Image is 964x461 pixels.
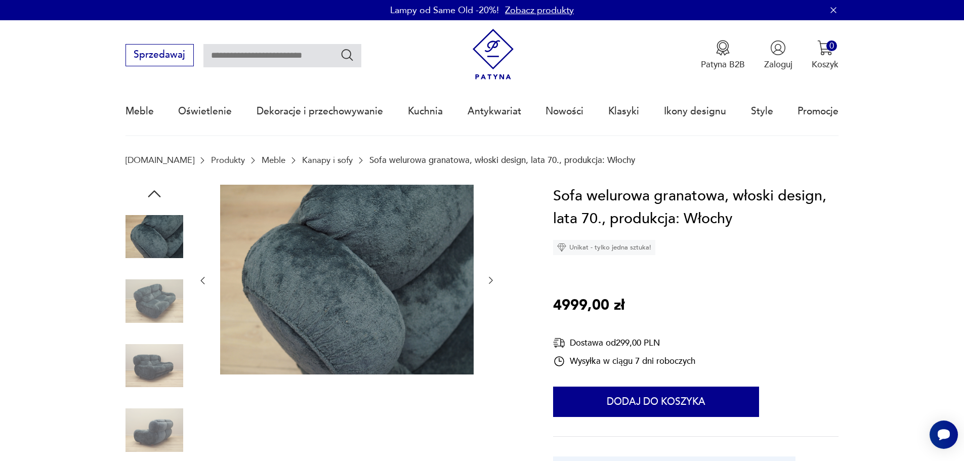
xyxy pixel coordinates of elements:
button: Dodaj do koszyka [553,387,759,417]
img: Ikona dostawy [553,337,565,349]
img: Zdjęcie produktu Sofa welurowa granatowa, włoski design, lata 70., produkcja: Włochy [220,185,474,375]
a: Dekoracje i przechowywanie [257,88,383,135]
a: Promocje [798,88,839,135]
img: Zdjęcie produktu Sofa welurowa granatowa, włoski design, lata 70., produkcja: Włochy [125,272,183,330]
button: Szukaj [340,48,355,62]
a: Nowości [546,88,583,135]
img: Patyna - sklep z meblami i dekoracjami vintage [468,29,519,80]
a: Kuchnia [408,88,443,135]
a: [DOMAIN_NAME] [125,155,194,165]
p: Lampy od Same Old -20%! [390,4,499,17]
img: Zdjęcie produktu Sofa welurowa granatowa, włoski design, lata 70., produkcja: Włochy [125,401,183,459]
img: Ikonka użytkownika [770,40,786,56]
a: Kanapy i sofy [302,155,353,165]
div: 0 [826,40,837,51]
p: 4999,00 zł [553,294,624,317]
a: Ikony designu [664,88,726,135]
a: Klasyki [608,88,639,135]
button: 0Koszyk [812,40,839,70]
h1: Sofa welurowa granatowa, włoski design, lata 70., produkcja: Włochy [553,185,839,231]
a: Meble [262,155,285,165]
button: Patyna B2B [701,40,745,70]
a: Ikona medaluPatyna B2B [701,40,745,70]
a: Zobacz produkty [505,4,574,17]
a: Oświetlenie [178,88,232,135]
a: Sprzedawaj [125,52,194,60]
button: Sprzedawaj [125,44,194,66]
img: Zdjęcie produktu Sofa welurowa granatowa, włoski design, lata 70., produkcja: Włochy [125,208,183,266]
div: Dostawa od 299,00 PLN [553,337,695,349]
a: Antykwariat [468,88,521,135]
img: Ikona medalu [715,40,731,56]
a: Produkty [211,155,245,165]
img: Ikona diamentu [557,243,566,252]
p: Patyna B2B [701,59,745,70]
a: Style [751,88,773,135]
a: Meble [125,88,154,135]
p: Sofa welurowa granatowa, włoski design, lata 70., produkcja: Włochy [369,155,635,165]
img: Zdjęcie produktu Sofa welurowa granatowa, włoski design, lata 70., produkcja: Włochy [125,337,183,395]
div: Wysyłka w ciągu 7 dni roboczych [553,355,695,367]
iframe: Smartsupp widget button [930,421,958,449]
button: Zaloguj [764,40,792,70]
img: Ikona koszyka [817,40,833,56]
p: Koszyk [812,59,839,70]
div: Unikat - tylko jedna sztuka! [553,240,655,255]
p: Zaloguj [764,59,792,70]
